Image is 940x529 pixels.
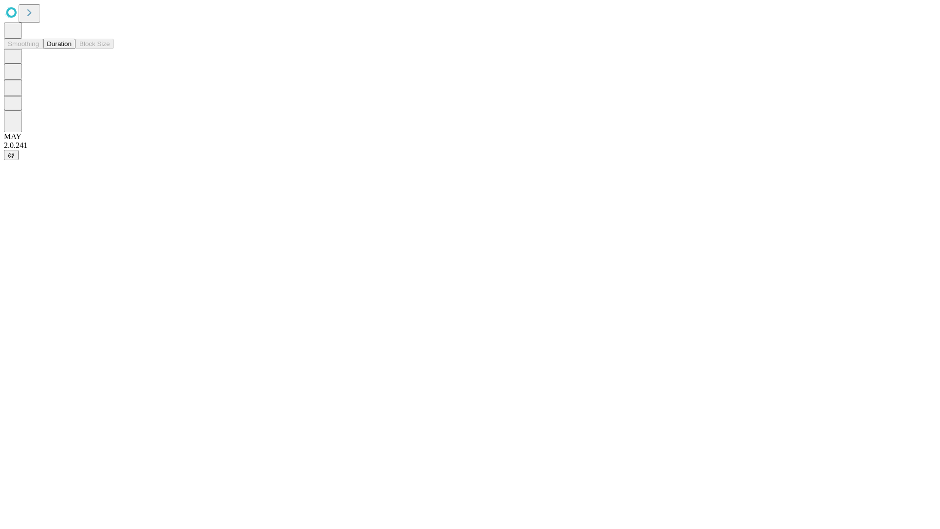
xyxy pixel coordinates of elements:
span: @ [8,151,15,159]
div: MAY [4,132,936,141]
button: Duration [43,39,75,49]
button: @ [4,150,19,160]
button: Smoothing [4,39,43,49]
button: Block Size [75,39,114,49]
div: 2.0.241 [4,141,936,150]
